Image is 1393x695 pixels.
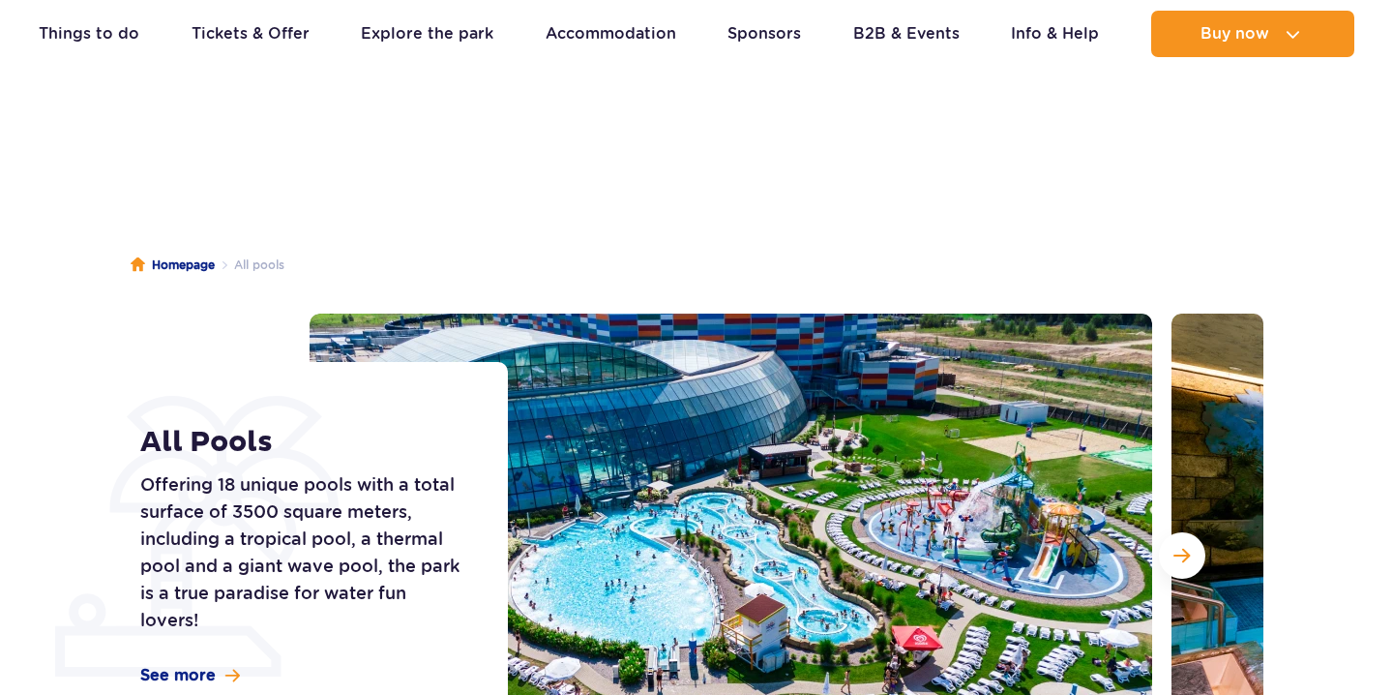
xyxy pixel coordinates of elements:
button: Next slide [1159,532,1205,579]
span: See more [140,665,216,686]
p: Offering 18 unique pools with a total surface of 3500 square meters, including a tropical pool, a... [140,471,464,634]
a: Things to do [39,11,139,57]
a: See more [140,665,240,686]
a: Homepage [131,256,215,275]
a: Explore the park [361,11,493,57]
a: B2B & Events [853,11,960,57]
button: Buy now [1151,11,1354,57]
a: Info & Help [1011,11,1099,57]
li: All pools [215,256,284,275]
h1: All Pools [140,425,464,460]
span: Buy now [1200,25,1269,43]
a: Sponsors [727,11,801,57]
a: Accommodation [546,11,676,57]
a: Tickets & Offer [192,11,310,57]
